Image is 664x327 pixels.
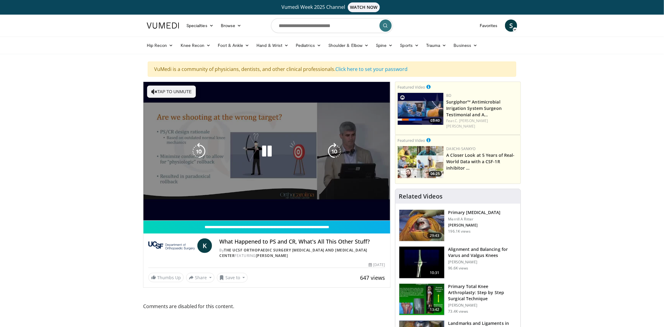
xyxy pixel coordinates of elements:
a: BD [447,93,452,98]
a: C. [PERSON_NAME] [PERSON_NAME] [447,118,488,129]
span: WATCH NOW [348,2,380,12]
a: Foot & Ankle [214,39,253,51]
a: Thumbs Up [148,273,184,282]
a: 29:43 Primary [MEDICAL_DATA] Merrill A Ritter [PERSON_NAME] 196.1K views [399,209,517,242]
a: Hand & Wrist [253,39,292,51]
span: 10:31 [427,270,442,276]
img: 70422da6-974a-44ac-bf9d-78c82a89d891.150x105_q85_crop-smart_upscale.jpg [398,93,443,125]
a: 03:40 [398,93,443,125]
a: 13:42 Primary Total Knee Arthroplasty: Step by Step Surgical Technique [PERSON_NAME] 73.4K views [399,283,517,316]
a: 06:25 [398,146,443,178]
button: Tap to unmute [147,86,196,98]
p: [PERSON_NAME] [448,260,517,265]
span: 647 views [360,274,385,281]
span: Comments are disabled for this content. [143,302,390,310]
img: oa8B-rsjN5HfbTbX5hMDoxOjB1O5lLKx_1.150x105_q85_crop-smart_upscale.jpg [399,284,444,315]
a: Trauma [422,39,450,51]
small: Featured Video [398,138,426,143]
a: The UCSF Orthopaedic Surgery [MEDICAL_DATA] and [MEDICAL_DATA] Center [219,248,367,258]
a: K [197,238,212,253]
a: Sports [397,39,423,51]
img: The UCSF Orthopaedic Surgery Arthritis and Joint Replacement Center [148,238,195,253]
a: Business [450,39,481,51]
p: [PERSON_NAME] [448,223,501,228]
small: Featured Video [398,84,426,90]
span: 03:40 [429,118,442,123]
a: Vumedi Week 2025 ChannelWATCH NOW [148,2,516,12]
p: Merrill A Ritter [448,217,501,222]
a: A Closer Look at 5 Years of Real-World Data with a CSF-1R inhibitor … [447,152,515,171]
h4: What Happened to PS and CR, What's All This Other Stuff? [219,238,385,245]
img: 297061_3.png.150x105_q85_crop-smart_upscale.jpg [399,210,444,241]
a: Knee Recon [177,39,214,51]
img: VuMedi Logo [147,23,179,29]
a: Browse [217,19,245,32]
img: 38523_0000_3.png.150x105_q85_crop-smart_upscale.jpg [399,247,444,278]
div: Feat. [447,118,518,129]
h3: Alignment and Balancing for Varus and Valgus Knees [448,246,517,258]
button: Share [186,273,214,283]
p: 96.6K views [448,266,468,271]
a: Shoulder & Elbow [325,39,372,51]
a: [PERSON_NAME] [256,253,288,258]
h3: Primary [MEDICAL_DATA] [448,209,501,216]
a: S [505,19,517,32]
span: 29:43 [427,233,442,239]
h4: Related Videos [399,193,443,200]
a: Specialties [183,19,217,32]
span: 13:42 [427,307,442,313]
a: Spine [372,39,396,51]
h3: Primary Total Knee Arthroplasty: Step by Step Surgical Technique [448,283,517,302]
button: Save to [217,273,248,283]
a: Click here to set your password [335,66,408,72]
video-js: Video Player [143,82,390,221]
p: 196.1K views [448,229,471,234]
a: Favorites [476,19,501,32]
a: Hip Recon [143,39,177,51]
div: By FEATURING [219,248,385,258]
p: 73.4K views [448,309,468,314]
img: 93c22cae-14d1-47f0-9e4a-a244e824b022.png.150x105_q85_crop-smart_upscale.jpg [398,146,443,178]
a: 10:31 Alignment and Balancing for Varus and Valgus Knees [PERSON_NAME] 96.6K views [399,246,517,279]
a: Surgiphor™ Antimicrobial Irrigation System Surgeon Testimonial and A… [447,99,502,118]
a: Daiichi-Sankyo [447,146,476,151]
input: Search topics, interventions [271,18,393,33]
span: 06:25 [429,171,442,177]
p: [PERSON_NAME] [448,303,517,308]
div: [DATE] [369,262,385,268]
a: Pediatrics [292,39,325,51]
div: VuMedi is a community of physicians, dentists, and other clinical professionals. [148,62,516,77]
